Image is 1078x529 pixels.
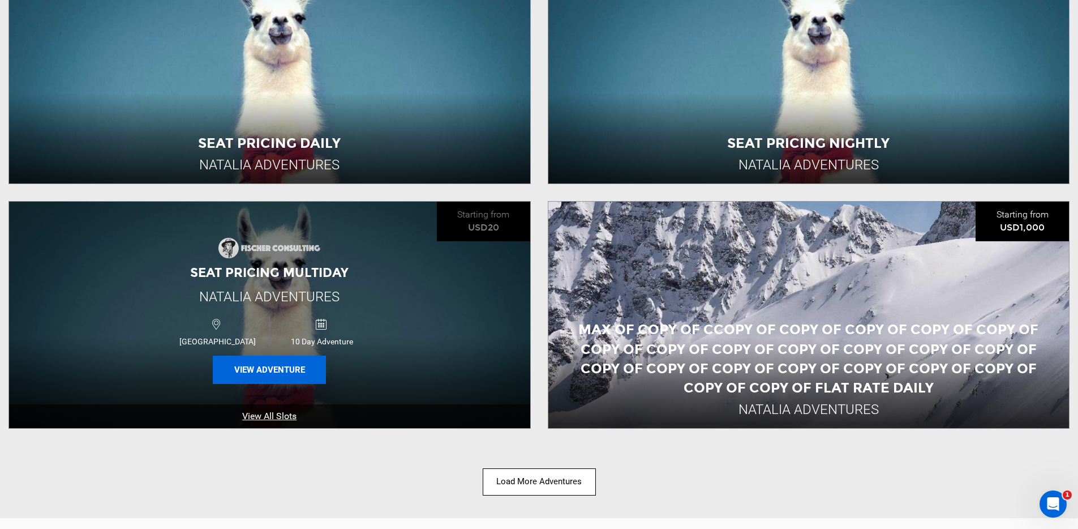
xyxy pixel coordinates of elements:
[1040,490,1067,518] iframe: Intercom live chat
[199,289,340,305] span: Natalia Adventures
[483,468,596,495] button: Load More Adventures
[213,356,326,384] button: View Adventure
[270,337,373,346] span: 10 Day Adventure
[218,238,320,258] img: images
[165,337,269,346] span: [GEOGRAPHIC_DATA]
[1063,490,1072,500] span: 1
[9,404,530,429] a: View All Slots
[190,265,349,280] span: Seat pricing Multiday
